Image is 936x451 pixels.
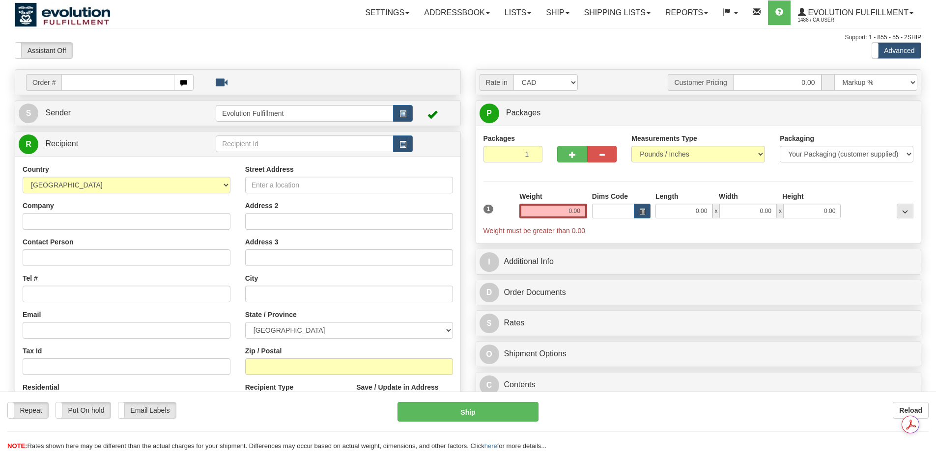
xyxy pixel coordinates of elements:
label: Packaging [780,133,814,143]
span: $ [480,314,499,333]
label: City [245,273,258,283]
a: Settings [358,0,417,25]
label: Recipient Type [245,382,294,392]
img: logo1488.jpg [15,2,111,27]
span: Sender [45,108,71,117]
a: Ship [539,0,576,25]
span: Recipient [45,139,78,148]
span: P [480,104,499,123]
span: x [712,204,719,218]
span: 1488 / CA User [798,15,872,25]
a: R Recipient [19,134,194,154]
div: Support: 1 - 855 - 55 - 2SHIP [15,33,921,42]
label: Tel # [23,273,38,283]
label: Company [23,201,54,211]
span: S [19,104,38,123]
span: Customer Pricing [668,74,733,91]
span: C [480,375,499,395]
a: Lists [497,0,539,25]
a: Evolution Fulfillment 1488 / CA User [791,0,921,25]
a: Addressbook [417,0,497,25]
label: Packages [483,133,515,143]
label: Weight [519,191,542,201]
label: Repeat [8,402,48,418]
span: Packages [506,108,540,117]
label: Email Labels [118,402,176,418]
iframe: chat widget [913,175,935,275]
div: ... [897,204,913,218]
button: Reload [893,402,929,419]
a: Reports [658,0,715,25]
span: Weight must be greater than 0.00 [483,227,586,235]
label: Address 2 [245,201,279,211]
label: Country [23,164,49,174]
label: Measurements Type [631,133,697,143]
a: CContents [480,375,918,395]
a: here [484,442,497,450]
a: DOrder Documents [480,283,918,303]
label: Residential [23,382,59,392]
label: Tax Id [23,346,42,356]
a: P Packages [480,103,918,123]
a: S Sender [19,103,216,123]
span: Order # [26,74,61,91]
label: Put On hold [56,402,111,418]
a: IAdditional Info [480,252,918,272]
a: Shipping lists [577,0,658,25]
label: State / Province [245,310,297,319]
span: NOTE: [7,442,27,450]
label: Height [782,191,804,201]
span: I [480,252,499,272]
span: O [480,345,499,364]
span: Rate in [480,74,513,91]
span: Evolution Fulfillment [806,8,908,17]
label: Save / Update in Address Book [356,382,453,402]
label: Assistant Off [15,43,72,58]
label: Street Address [245,164,294,174]
label: Contact Person [23,237,73,247]
label: Email [23,310,41,319]
label: Address 3 [245,237,279,247]
span: R [19,134,38,154]
input: Recipient Id [216,135,394,152]
span: 1 [483,205,494,213]
b: Reload [899,406,922,414]
input: Sender Id [216,105,394,122]
span: D [480,283,499,302]
label: Dims Code [592,191,628,201]
input: Enter a location [245,177,453,193]
label: Width [719,191,738,201]
a: OShipment Options [480,344,918,364]
label: Length [655,191,679,201]
label: Zip / Postal [245,346,282,356]
label: Advanced [872,43,921,58]
span: x [777,204,784,218]
a: $Rates [480,313,918,333]
button: Ship [397,402,539,422]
